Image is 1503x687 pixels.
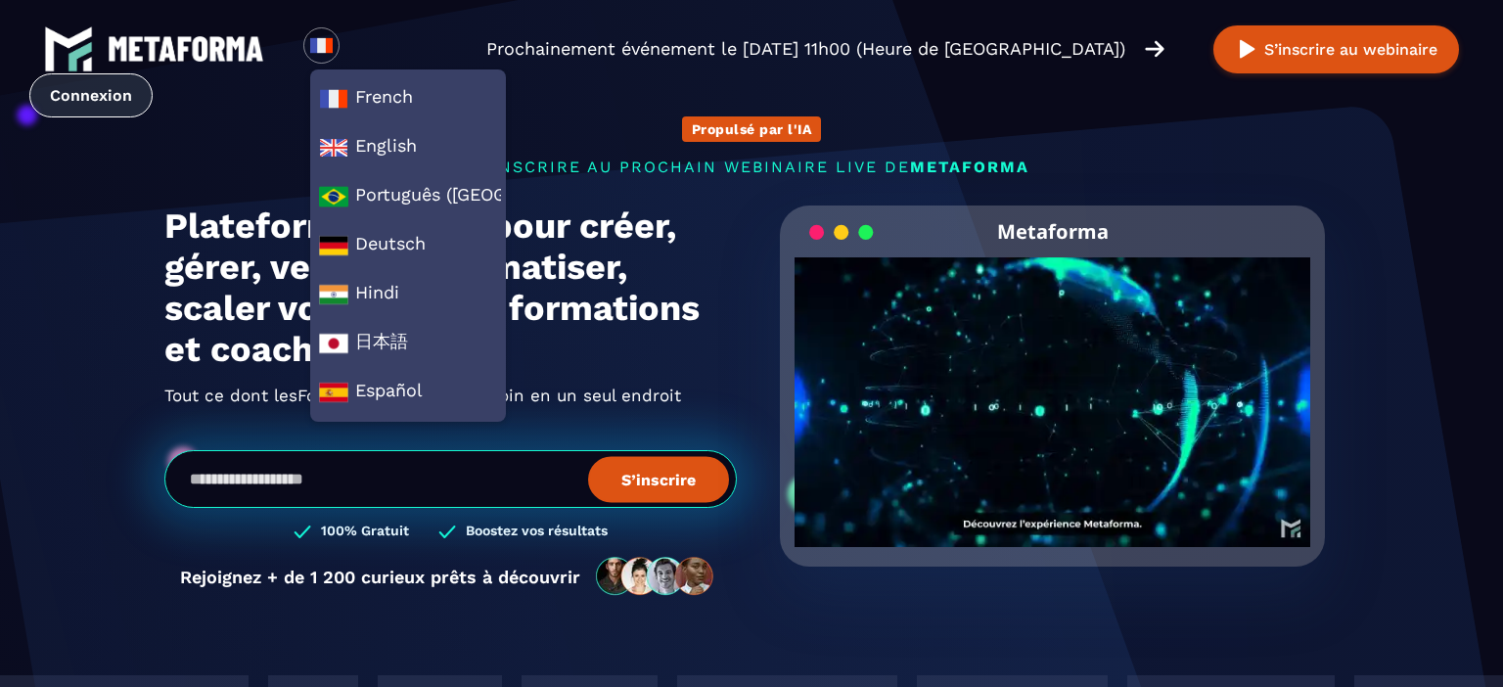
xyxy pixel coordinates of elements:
[809,223,874,242] img: loading
[319,84,497,114] span: French
[588,456,729,502] button: S’inscrire
[438,523,456,541] img: checked
[997,206,1109,257] h2: Metaforma
[319,329,497,358] span: 日本語
[486,35,1125,63] p: Prochainement événement le [DATE] 11h00 (Heure de [GEOGRAPHIC_DATA])
[321,523,409,541] h3: 100% Gratuit
[319,231,497,260] span: Deutsch
[309,33,334,58] img: fr
[319,84,348,114] img: fr
[466,523,608,541] h3: Boostez vos résultats
[164,206,737,370] h1: Plateforme pour créer, gérer, vendre, automatiser, scaler vos services, formations et coachings.
[319,133,497,162] span: English
[44,24,93,73] img: logo
[319,280,497,309] span: Hindi
[297,380,436,411] span: Formateur/Trices
[319,182,348,211] img: a0
[294,523,311,541] img: checked
[1235,37,1259,62] img: play
[29,73,153,117] a: Connexion
[319,182,497,211] span: Português ([GEOGRAPHIC_DATA])
[164,158,1339,176] p: s'inscrire au prochain webinaire live de
[795,257,1310,515] video: Your browser does not support the video tag.
[356,37,371,61] input: Search for option
[180,567,580,587] p: Rejoignez + de 1 200 curieux prêts à découvrir
[1213,25,1459,73] button: S’inscrire au webinaire
[319,133,348,162] img: en
[108,36,264,62] img: logo
[319,378,348,407] img: es
[319,231,348,260] img: de
[340,27,387,70] div: Search for option
[910,158,1029,176] span: METAFORMA
[319,378,497,407] span: Español
[319,329,348,358] img: ja
[319,280,348,309] img: hi
[164,380,737,411] h2: Tout ce dont les ont besoin en un seul endroit
[1145,38,1164,60] img: arrow-right
[590,556,721,597] img: community-people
